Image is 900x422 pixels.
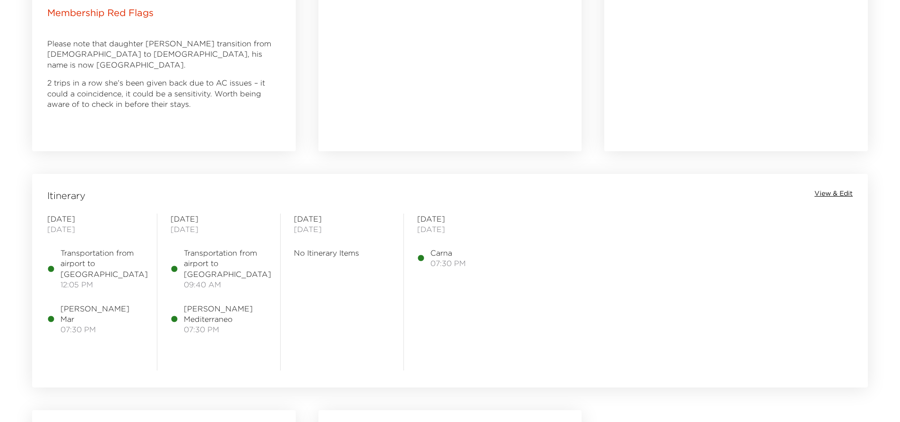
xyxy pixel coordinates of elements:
span: [DATE] [417,214,514,224]
span: Transportation from airport to [GEOGRAPHIC_DATA] [184,248,271,279]
p: 2 trips in a row she’s been given back due to AC issues – it could a coincidence, it could be a s... [47,78,281,109]
span: No Itinerary Items [294,248,390,258]
span: 07:30 PM [430,258,466,268]
span: 07:30 PM [60,324,144,335]
span: [DATE] [171,224,267,234]
span: Itinerary [47,189,86,202]
span: [DATE] [294,214,390,224]
span: 07:30 PM [184,324,267,335]
span: [PERSON_NAME] Mediterraneo [184,303,267,325]
span: [PERSON_NAME] Mar [60,303,144,325]
p: Membership Red Flags [47,6,154,19]
span: [DATE] [171,214,267,224]
span: Transportation from airport to [GEOGRAPHIC_DATA] [60,248,148,279]
span: [DATE] [47,224,144,234]
button: View & Edit [814,189,853,198]
span: [DATE] [47,214,144,224]
span: 12:05 PM [60,279,148,290]
span: [DATE] [294,224,390,234]
span: Carna [430,248,466,258]
p: Please note that daughter [PERSON_NAME] transition from [DEMOGRAPHIC_DATA] to [DEMOGRAPHIC_DATA],... [47,38,281,70]
span: 09:40 AM [184,279,271,290]
span: [DATE] [417,224,514,234]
